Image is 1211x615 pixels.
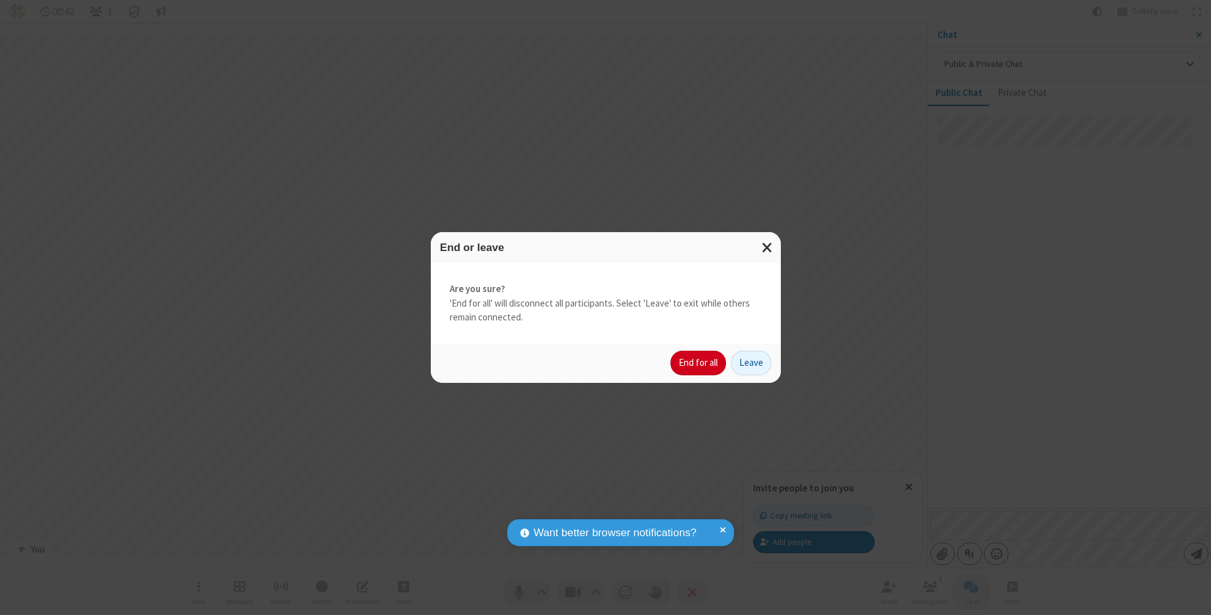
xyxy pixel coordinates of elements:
[440,242,771,254] h3: End or leave
[731,351,771,376] button: Leave
[431,263,781,344] div: 'End for all' will disconnect all participants. Select 'Leave' to exit while others remain connec...
[670,351,726,376] button: End for all
[534,525,696,541] span: Want better browser notifications?
[450,282,762,296] strong: Are you sure?
[754,232,781,263] button: Close modal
